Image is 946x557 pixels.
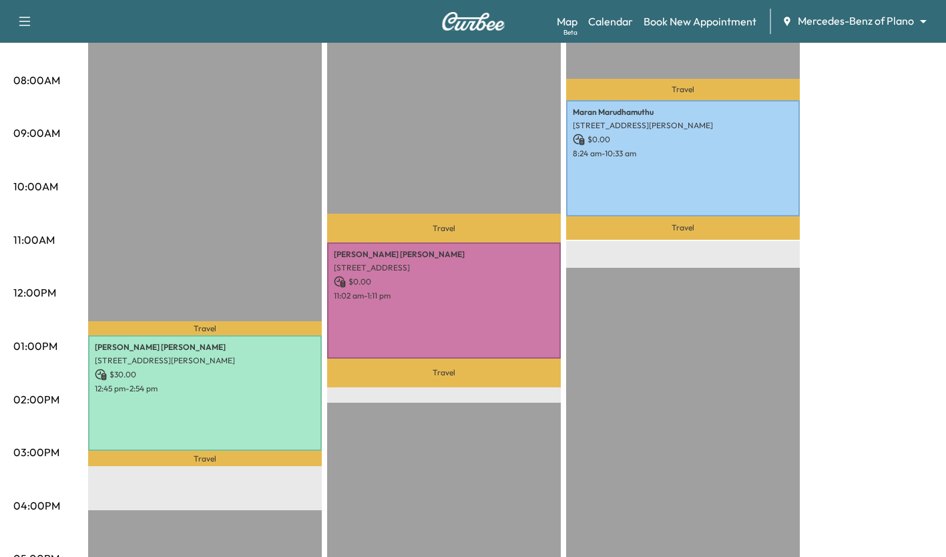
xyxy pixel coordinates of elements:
[573,120,793,131] p: [STREET_ADDRESS][PERSON_NAME]
[88,451,322,466] p: Travel
[95,383,315,394] p: 12:45 pm - 2:54 pm
[13,125,60,141] p: 09:00AM
[334,291,554,301] p: 11:02 am - 1:11 pm
[95,369,315,381] p: $ 30.00
[327,214,561,242] p: Travel
[573,148,793,159] p: 8:24 am - 10:33 am
[334,276,554,288] p: $ 0.00
[566,216,800,240] p: Travel
[441,12,505,31] img: Curbee Logo
[13,444,59,460] p: 03:00PM
[573,134,793,146] p: $ 0.00
[566,79,800,100] p: Travel
[644,13,756,29] a: Book New Appointment
[334,249,554,260] p: [PERSON_NAME] [PERSON_NAME]
[13,391,59,407] p: 02:00PM
[798,13,914,29] span: Mercedes-Benz of Plano
[13,285,56,301] p: 12:00PM
[13,232,55,248] p: 11:00AM
[334,262,554,273] p: [STREET_ADDRESS]
[88,321,322,335] p: Travel
[13,498,60,514] p: 04:00PM
[13,72,60,88] p: 08:00AM
[13,338,57,354] p: 01:00PM
[95,342,315,353] p: [PERSON_NAME] [PERSON_NAME]
[327,359,561,387] p: Travel
[588,13,633,29] a: Calendar
[13,178,58,194] p: 10:00AM
[557,13,577,29] a: MapBeta
[95,355,315,366] p: [STREET_ADDRESS][PERSON_NAME]
[563,27,577,37] div: Beta
[573,107,793,118] p: Maran Marudhamuthu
